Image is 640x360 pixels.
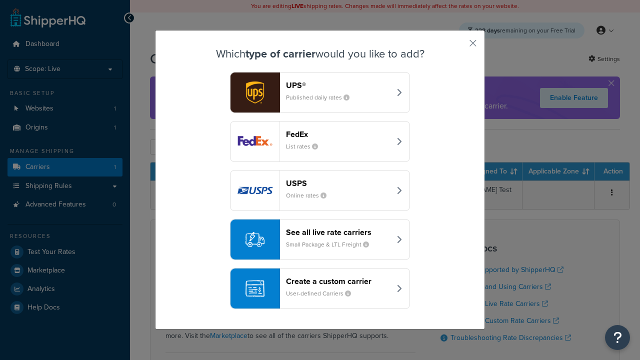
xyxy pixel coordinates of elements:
strong: type of carrier [245,45,315,62]
img: fedEx logo [230,121,279,161]
img: usps logo [230,170,279,210]
button: fedEx logoFedExList rates [230,121,410,162]
header: UPS® [286,80,390,90]
img: icon-carrier-liverate-becf4550.svg [245,230,264,249]
header: Create a custom carrier [286,276,390,286]
header: See all live rate carriers [286,227,390,237]
small: Small Package & LTL Freight [286,240,377,249]
small: Online rates [286,191,334,200]
button: Create a custom carrierUser-defined Carriers [230,268,410,309]
button: usps logoUSPSOnline rates [230,170,410,211]
button: Open Resource Center [605,325,630,350]
small: User-defined Carriers [286,289,359,298]
button: ups logoUPS®Published daily rates [230,72,410,113]
header: USPS [286,178,390,188]
button: See all live rate carriersSmall Package & LTL Freight [230,219,410,260]
small: List rates [286,142,326,151]
header: FedEx [286,129,390,139]
img: icon-carrier-custom-c93b8a24.svg [245,279,264,298]
h3: Which would you like to add? [180,48,459,60]
img: ups logo [230,72,279,112]
small: Published daily rates [286,93,357,102]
